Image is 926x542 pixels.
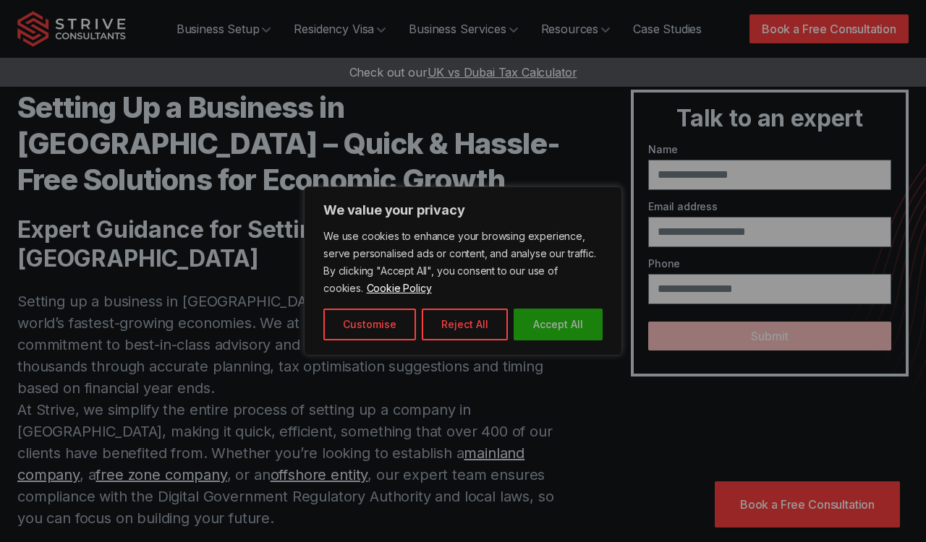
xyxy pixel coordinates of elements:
button: Accept All [514,309,603,340]
button: Reject All [422,309,508,340]
div: We value your privacy [304,186,622,356]
button: Customise [323,309,416,340]
a: Cookie Policy [366,281,433,295]
p: We value your privacy [323,202,603,219]
p: We use cookies to enhance your browsing experience, serve personalised ads or content, and analys... [323,228,603,297]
